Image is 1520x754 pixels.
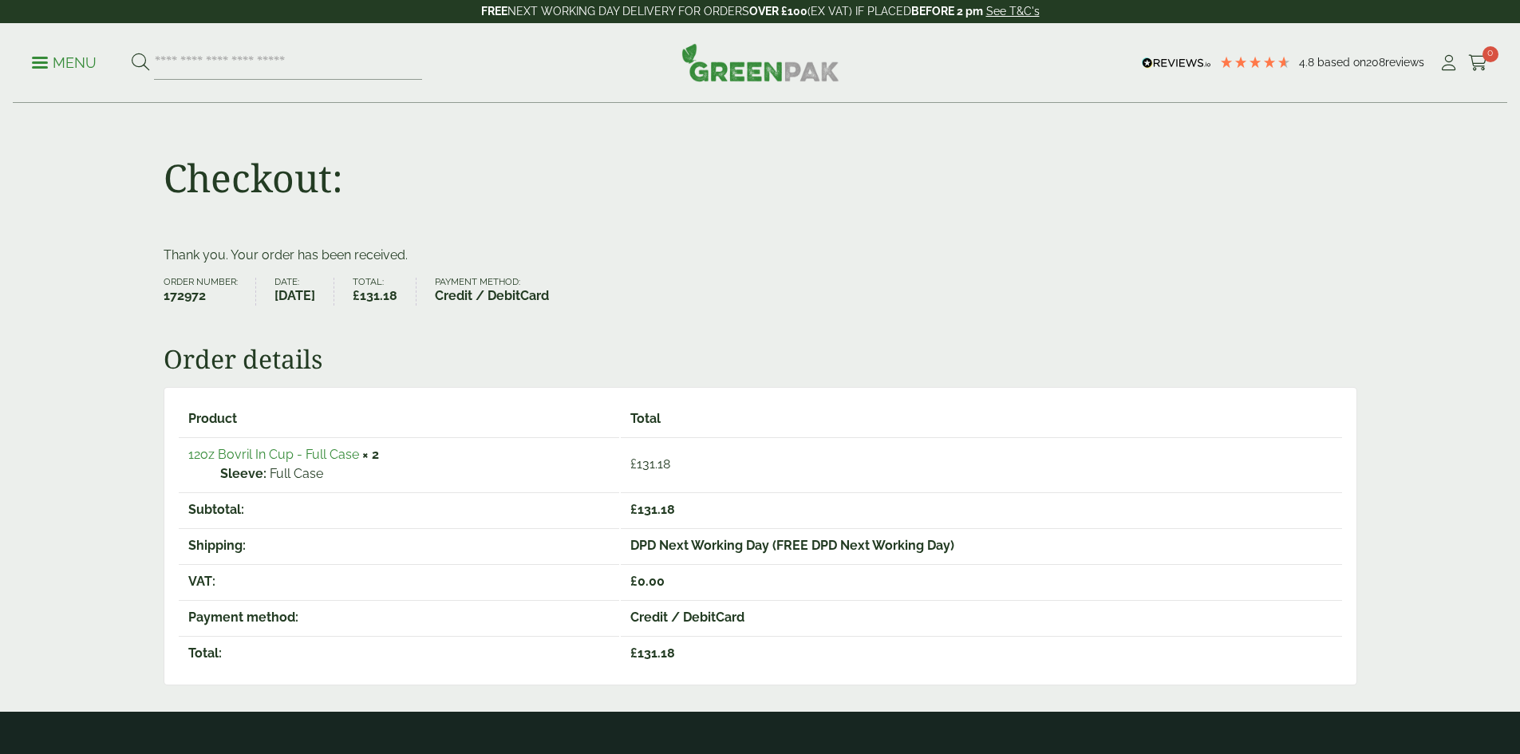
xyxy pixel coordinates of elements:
th: Total: [179,636,620,670]
bdi: 131.18 [353,288,397,303]
span: 131.18 [630,502,675,517]
strong: OVER £100 [749,5,807,18]
span: Based on [1317,56,1366,69]
span: £ [630,574,638,589]
strong: [DATE] [274,286,315,306]
th: Subtotal: [179,492,620,527]
td: DPD Next Working Day (FREE DPD Next Working Day) [621,528,1341,563]
strong: Sleeve: [220,464,266,484]
i: My Account [1439,55,1459,71]
a: 0 [1468,51,1488,75]
span: 0.00 [630,574,665,589]
div: 4.79 Stars [1219,55,1291,69]
p: Thank you. Your order has been received. [164,246,1357,265]
p: Full Case [220,464,610,484]
td: Credit / DebitCard [621,600,1341,634]
h2: Order details [164,344,1357,374]
th: Shipping: [179,528,620,563]
span: reviews [1385,56,1424,69]
span: £ [353,288,360,303]
th: VAT: [179,564,620,598]
li: Order number: [164,278,257,306]
img: GreenPak Supplies [681,43,839,81]
strong: × 2 [362,447,379,462]
bdi: 131.18 [630,456,670,472]
li: Date: [274,278,334,306]
span: £ [630,502,638,517]
li: Total: [353,278,417,306]
span: £ [630,645,638,661]
strong: FREE [481,5,507,18]
th: Product [179,402,620,436]
img: REVIEWS.io [1142,57,1211,69]
a: See T&C's [986,5,1040,18]
strong: 172972 [164,286,238,306]
th: Total [621,402,1341,436]
strong: Credit / DebitCard [435,286,549,306]
i: Cart [1468,55,1488,71]
p: Menu [32,53,97,73]
a: 12oz Bovril In Cup - Full Case [188,447,359,462]
span: £ [630,456,637,472]
span: 4.8 [1299,56,1317,69]
th: Payment method: [179,600,620,634]
strong: BEFORE 2 pm [911,5,983,18]
span: 208 [1366,56,1385,69]
span: 131.18 [630,645,675,661]
li: Payment method: [435,278,567,306]
a: Menu [32,53,97,69]
h1: Checkout: [164,155,343,201]
span: 0 [1482,46,1498,62]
